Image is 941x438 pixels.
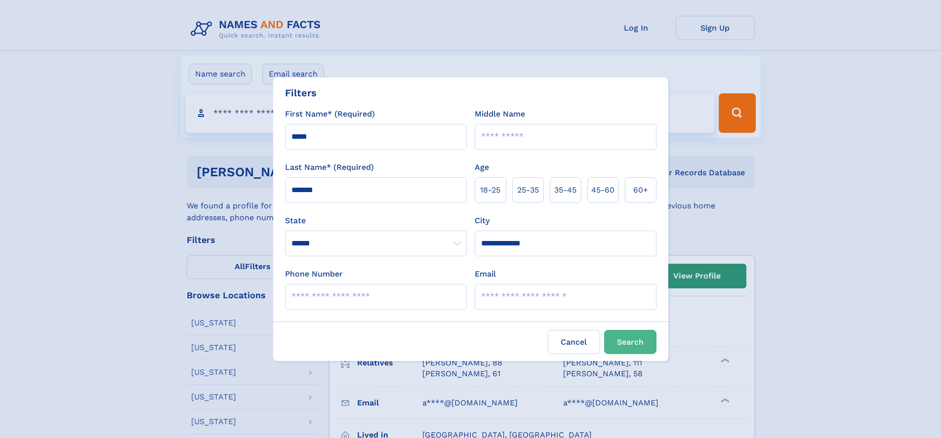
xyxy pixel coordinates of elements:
[475,161,489,173] label: Age
[548,330,600,354] label: Cancel
[475,215,490,227] label: City
[285,161,374,173] label: Last Name* (Required)
[591,184,614,196] span: 45‑60
[633,184,648,196] span: 60+
[285,108,375,120] label: First Name* (Required)
[480,184,500,196] span: 18‑25
[475,268,496,280] label: Email
[604,330,656,354] button: Search
[517,184,539,196] span: 25‑35
[554,184,576,196] span: 35‑45
[285,215,467,227] label: State
[475,108,525,120] label: Middle Name
[285,85,317,100] div: Filters
[285,268,343,280] label: Phone Number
